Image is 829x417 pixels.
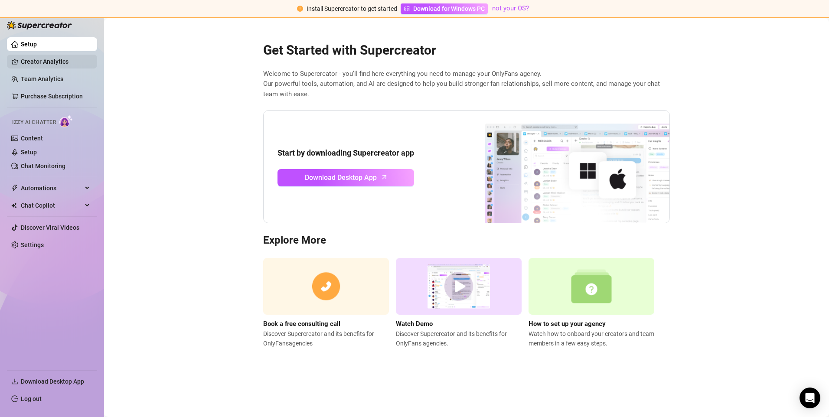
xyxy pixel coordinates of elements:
span: arrow-up [379,172,389,182]
img: download app [453,111,669,223]
span: windows [404,6,410,12]
span: Watch how to onboard your creators and team members in a few easy steps. [529,329,654,348]
a: Watch DemoDiscover Supercreator and its benefits for OnlyFans agencies. [396,258,522,348]
span: Chat Copilot [21,199,82,212]
img: setup agency guide [529,258,654,315]
a: Purchase Subscription [21,89,90,103]
a: How to set up your agencyWatch how to onboard your creators and team members in a few easy steps. [529,258,654,348]
span: Download Desktop App [305,172,377,183]
span: Izzy AI Chatter [12,118,56,127]
a: Setup [21,149,37,156]
span: Download for Windows PC [413,4,485,13]
img: AI Chatter [59,115,73,127]
span: Install Supercreator to get started [307,5,397,12]
div: Open Intercom Messenger [800,388,820,408]
strong: Watch Demo [396,320,433,328]
a: Content [21,135,43,142]
a: Log out [21,395,42,402]
span: Automations [21,181,82,195]
img: supercreator demo [396,258,522,315]
a: Download Desktop Apparrow-up [277,169,414,186]
img: consulting call [263,258,389,315]
span: Discover Supercreator and its benefits for OnlyFans agencies [263,329,389,348]
a: Team Analytics [21,75,63,82]
a: Setup [21,41,37,48]
a: Settings [21,241,44,248]
img: logo-BBDzfeDw.svg [7,21,72,29]
a: Download for Windows PC [401,3,488,14]
span: Download Desktop App [21,378,84,385]
a: not your OS? [492,4,529,12]
strong: Start by downloading Supercreator app [277,148,414,157]
span: download [11,378,18,385]
strong: How to set up your agency [529,320,606,328]
a: Creator Analytics [21,55,90,68]
h2: Get Started with Supercreator [263,42,670,59]
a: Chat Monitoring [21,163,65,169]
span: Welcome to Supercreator - you’ll find here everything you need to manage your OnlyFans agency. Ou... [263,69,670,100]
img: Chat Copilot [11,202,17,208]
h3: Explore More [263,234,670,248]
span: Discover Supercreator and its benefits for OnlyFans agencies. [396,329,522,348]
a: Book a free consulting callDiscover Supercreator and its benefits for OnlyFansagencies [263,258,389,348]
span: thunderbolt [11,185,18,192]
span: exclamation-circle [297,6,303,12]
a: Discover Viral Videos [21,224,79,231]
strong: Book a free consulting call [263,320,340,328]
